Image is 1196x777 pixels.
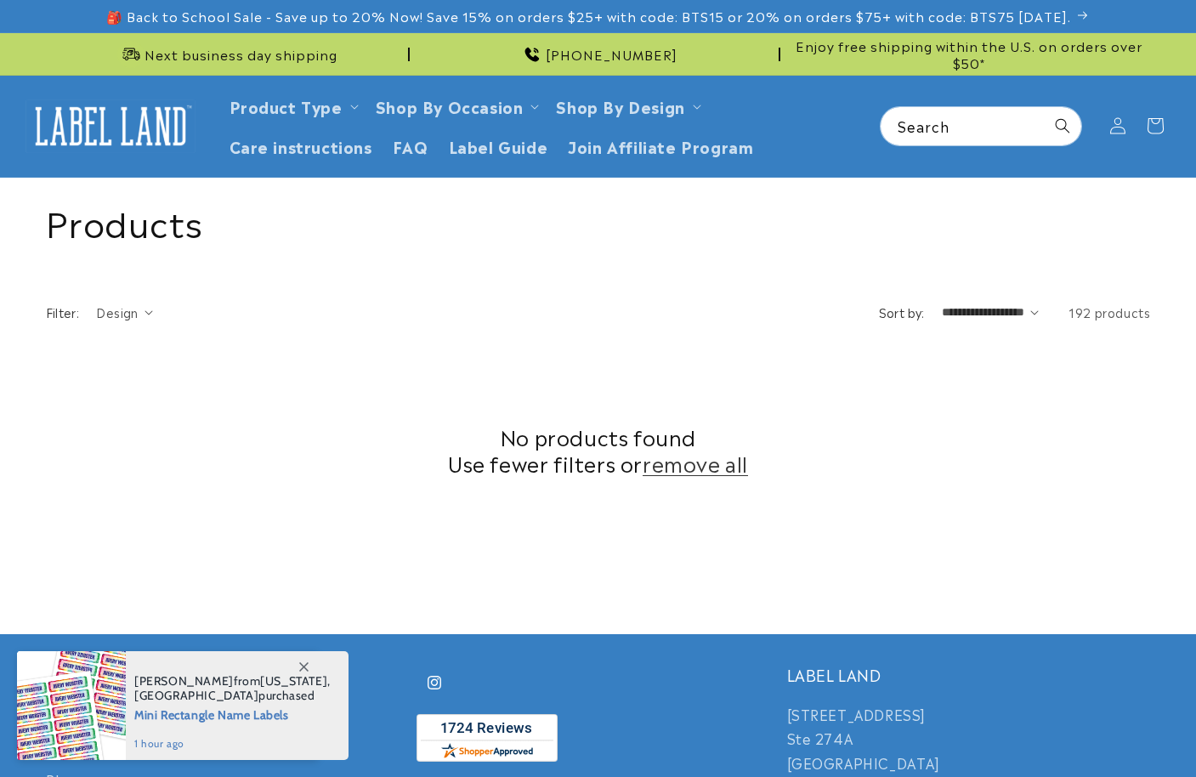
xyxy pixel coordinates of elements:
summary: Design (0 selected) [96,303,153,321]
span: Care instructions [230,136,372,156]
a: Care instructions [219,126,383,166]
button: Search [1044,107,1081,145]
summary: Product Type [219,86,366,126]
span: [US_STATE] [260,673,327,689]
span: Next business day shipping [145,46,337,63]
a: Join Affiliate Program [558,126,763,166]
span: FAQ [393,136,428,156]
a: FAQ [383,126,439,166]
div: Announcement [787,33,1151,75]
span: [PHONE_NUMBER] [546,46,677,63]
span: Design [96,303,138,320]
span: 🎒 Back to School Sale - Save up to 20% Now! Save 15% on orders $25+ with code: BTS15 or 20% on or... [106,8,1071,25]
a: Product Type [230,94,343,117]
span: Join Affiliate Program [568,136,753,156]
span: Shop By Occasion [376,96,524,116]
span: 192 products [1068,303,1150,320]
h2: No products found Use fewer filters or [46,423,1151,476]
div: Announcement [46,33,410,75]
a: Shop By Design [556,94,684,117]
summary: Shop By Occasion [366,86,547,126]
img: Label Land [26,99,196,152]
span: Label Guide [449,136,548,156]
span: from , purchased [134,674,331,703]
h2: LABEL LAND [787,665,1151,684]
img: Customer Reviews [417,714,558,762]
span: [GEOGRAPHIC_DATA] [134,688,258,703]
a: Label Land [20,94,202,159]
label: Sort by: [879,303,925,320]
span: Enjoy free shipping within the U.S. on orders over $50* [787,37,1151,71]
h2: Filter: [46,303,80,321]
a: Label Guide [439,126,558,166]
summary: Shop By Design [546,86,707,126]
span: [PERSON_NAME] [134,673,234,689]
div: Announcement [417,33,780,75]
h1: Products [46,199,1151,243]
a: remove all [643,450,748,476]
